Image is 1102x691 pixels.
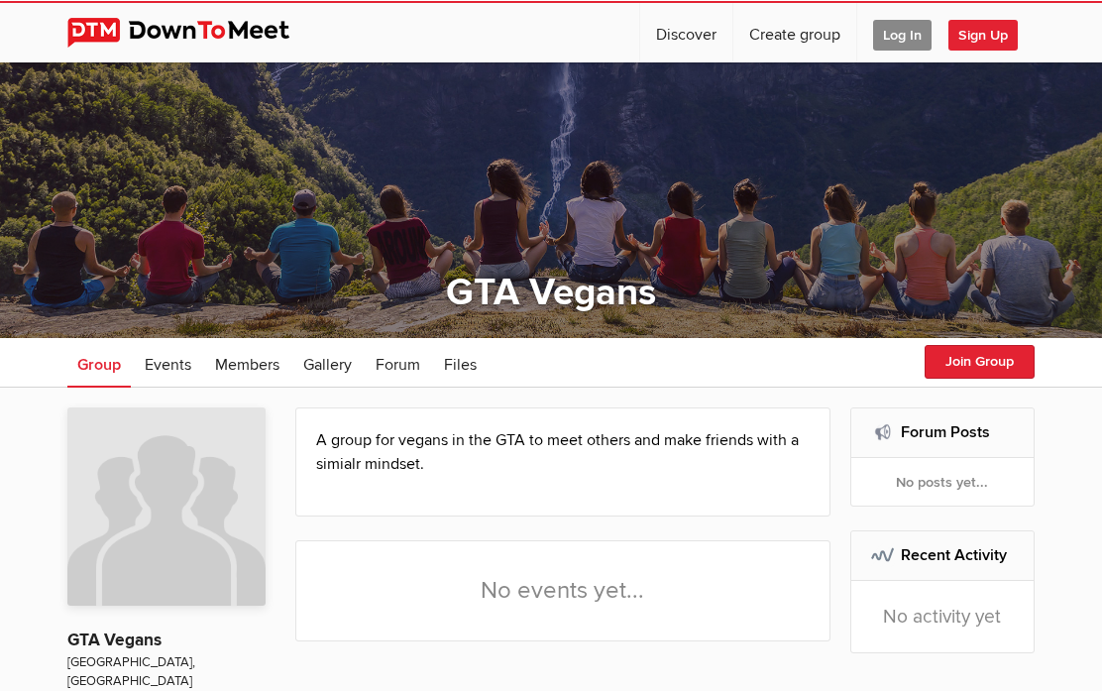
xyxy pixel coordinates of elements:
a: Events [135,337,201,387]
a: Members [205,337,289,387]
div: No posts yet... [851,457,1035,505]
span: Forum [376,354,420,374]
h2: Recent Activity [871,530,1015,578]
span: Events [145,354,191,374]
p: A group for vegans in the GTA to meet others and make friends with a simialr mindset. [316,427,810,475]
a: Gallery [293,337,362,387]
div: No events yet... [295,539,830,640]
a: Forum [366,337,430,387]
span: Log In [873,19,932,50]
img: GTA Vegans [67,406,266,605]
span: Files [444,354,477,374]
a: Forum Posts [901,421,990,441]
span: [GEOGRAPHIC_DATA], [GEOGRAPHIC_DATA] [67,652,266,691]
a: Group [67,337,131,387]
a: Files [434,337,487,387]
div: No activity yet [851,580,1035,652]
a: Discover [640,2,732,61]
button: Join Group [925,344,1035,378]
span: Sign Up [948,19,1018,50]
a: Create group [733,2,856,61]
img: DownToMeet [67,17,320,47]
span: Group [77,354,121,374]
a: Log In [857,2,947,61]
a: Sign Up [948,2,1034,61]
span: Members [215,354,279,374]
span: Gallery [303,354,352,374]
